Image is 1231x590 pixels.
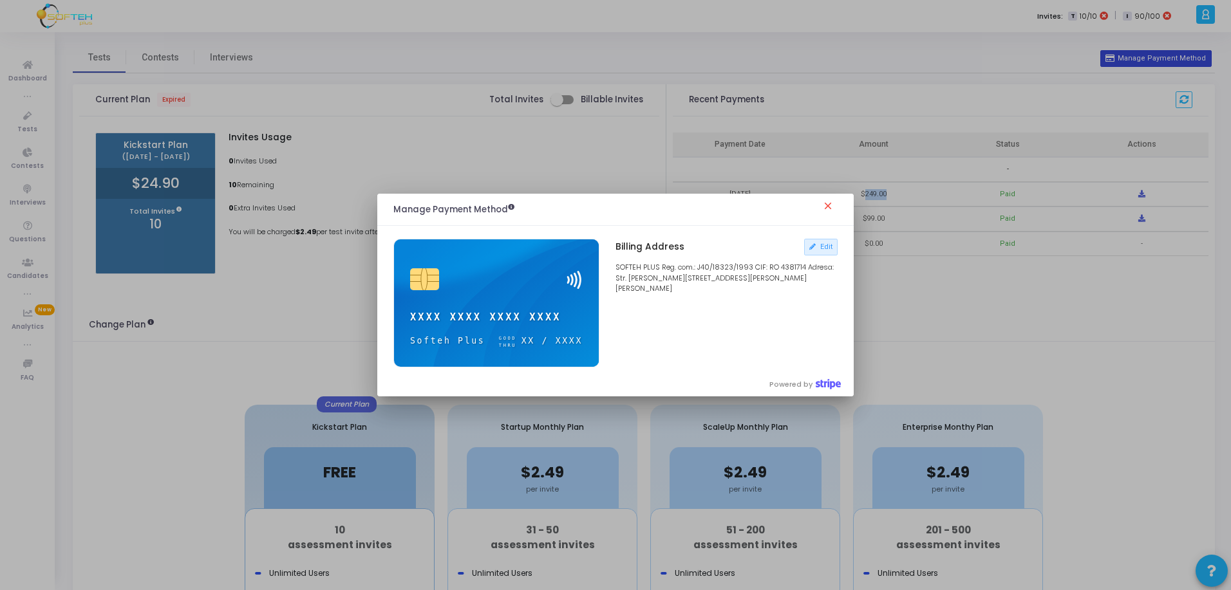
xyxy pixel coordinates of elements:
[393,205,514,215] h5: Manage Payment Method
[804,239,838,255] button: Edit
[769,379,813,390] span: Powered by
[522,335,583,347] div: XX / XXXX
[822,200,838,216] mat-icon: close
[410,310,561,325] div: XXXX XXXX XXXX XXXX
[410,335,485,347] div: Softeh Plus
[816,378,841,390] img: Stripe_Logo%2C_revised_2016.svg
[615,262,838,294] p: SOFTEH PLUS Reg. com.: J40/18323/1993 CIF: RO 4381714 Adresa: Str. [PERSON_NAME][STREET_ADDRESS][...
[615,242,684,253] h5: Billing Address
